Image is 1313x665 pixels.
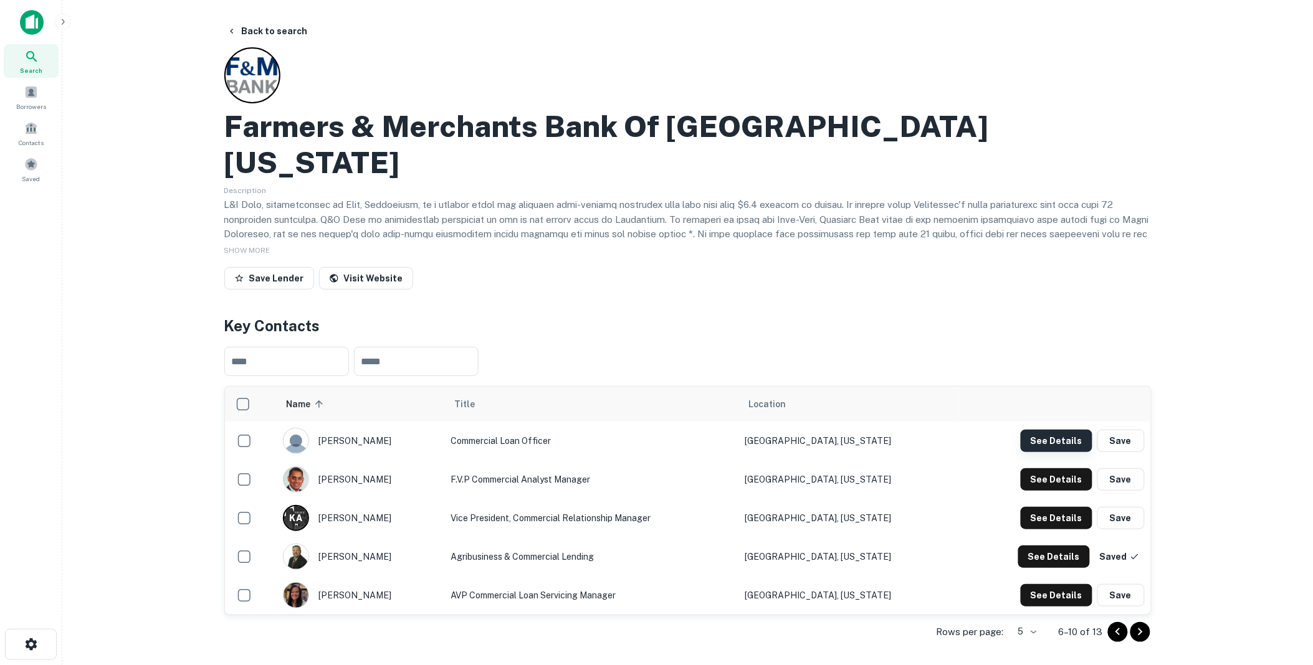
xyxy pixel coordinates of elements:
span: Borrowers [16,101,46,111]
button: Save [1097,507,1145,529]
a: Visit Website [319,267,413,290]
p: K A [290,512,302,525]
h2: Farmers & Merchants Bank Of [GEOGRAPHIC_DATA][US_STATE] [224,108,1152,180]
button: Saved [1095,545,1145,568]
button: Go to previous page [1108,622,1128,642]
button: Save [1097,430,1145,452]
div: 5 [1009,623,1039,641]
td: F.V.P Commercial Analyst Manager [444,460,738,499]
button: See Details [1018,545,1090,568]
a: Contacts [4,116,59,150]
td: [GEOGRAPHIC_DATA], [US_STATE] [738,422,958,460]
img: capitalize-icon.png [20,10,44,35]
img: 1516897712917 [284,467,308,492]
button: See Details [1021,430,1092,452]
span: SHOW MORE [224,246,270,255]
a: Borrowers [4,80,59,114]
img: 9c8pery4andzj6ohjkjp54ma2 [284,428,308,453]
td: AVP Commercial Loan Servicing Manager [444,576,738,615]
span: Saved [22,174,41,184]
div: [PERSON_NAME] [283,582,439,608]
h4: Key Contacts [224,314,1152,337]
td: [GEOGRAPHIC_DATA], [US_STATE] [738,537,958,576]
td: [GEOGRAPHIC_DATA], [US_STATE] [738,460,958,499]
p: L&I Dolo, sitametconsec ad Elit, Seddoeiusm, te i utlabor etdol mag aliquaen admi-veniamq nostrud... [224,197,1152,300]
img: 1516759595326 [284,544,308,569]
span: Title [454,397,491,412]
td: [GEOGRAPHIC_DATA], [US_STATE] [738,576,958,615]
div: [PERSON_NAME] [283,544,439,570]
div: [PERSON_NAME] [283,428,439,454]
a: Saved [4,153,59,186]
th: Name [277,387,445,422]
div: [PERSON_NAME] [283,466,439,493]
td: Agribusiness & Commercial Lending [444,537,738,576]
button: Back to search [222,20,313,42]
td: [GEOGRAPHIC_DATA], [US_STATE] [738,499,958,537]
th: Location [738,387,958,422]
button: See Details [1021,507,1092,529]
td: Commercial Loan Officer [444,422,738,460]
p: 6–10 of 13 [1059,625,1103,639]
td: Vice President, Commercial Relationship Manager [444,499,738,537]
p: Rows per page: [937,625,1004,639]
button: Go to next page [1130,622,1150,642]
span: Description [224,186,267,195]
img: 1630602778720 [284,583,308,608]
span: Contacts [19,138,44,148]
div: [PERSON_NAME] [283,505,439,531]
button: Save [1097,584,1145,606]
button: Save Lender [224,267,314,290]
th: Title [444,387,738,422]
span: Name [287,397,327,412]
span: Search [20,65,42,75]
span: Location [748,397,786,412]
button: See Details [1021,468,1092,491]
button: Save [1097,468,1145,491]
button: See Details [1021,584,1092,606]
div: scrollable content [225,387,1151,615]
a: Search [4,44,59,78]
iframe: Chat Widget [1251,565,1313,625]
